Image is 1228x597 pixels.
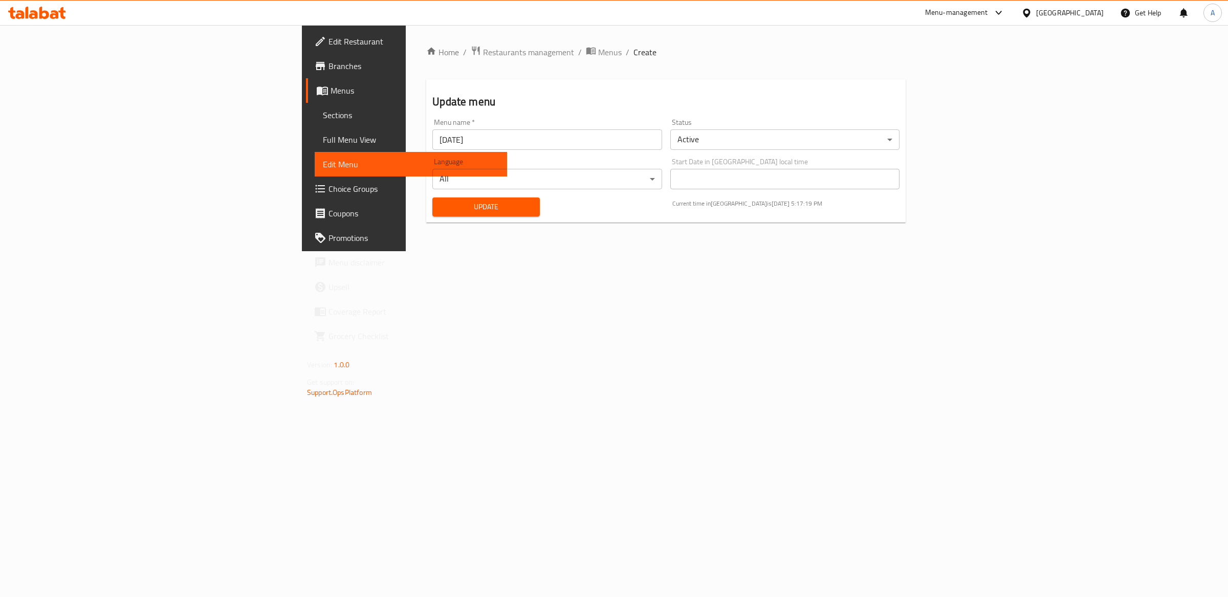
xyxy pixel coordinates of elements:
[925,7,988,19] div: Menu-management
[586,46,622,59] a: Menus
[334,358,349,371] span: 1.0.0
[432,129,662,150] input: Please enter Menu name
[323,134,499,146] span: Full Menu View
[306,54,507,78] a: Branches
[578,46,582,58] li: /
[1211,7,1215,18] span: A
[306,226,507,250] a: Promotions
[328,256,499,269] span: Menu disclaimer
[306,29,507,54] a: Edit Restaurant
[331,84,499,97] span: Menus
[432,169,662,189] div: All
[306,78,507,103] a: Menus
[328,183,499,195] span: Choice Groups
[441,201,532,213] span: Update
[670,129,900,150] div: Active
[315,127,507,152] a: Full Menu View
[1036,7,1104,18] div: [GEOGRAPHIC_DATA]
[328,305,499,318] span: Coverage Report
[306,176,507,201] a: Choice Groups
[323,158,499,170] span: Edit Menu
[306,275,507,299] a: Upsell
[432,94,900,109] h2: Update menu
[307,358,332,371] span: Version:
[633,46,656,58] span: Create
[307,375,354,389] span: Get support on:
[328,60,499,72] span: Branches
[328,330,499,342] span: Grocery Checklist
[315,103,507,127] a: Sections
[328,35,499,48] span: Edit Restaurant
[328,207,499,219] span: Coupons
[328,281,499,293] span: Upsell
[306,201,507,226] a: Coupons
[306,250,507,275] a: Menu disclaimer
[306,324,507,348] a: Grocery Checklist
[307,386,372,399] a: Support.OpsPlatform
[672,199,900,208] p: Current time in [GEOGRAPHIC_DATA] is [DATE] 5:17:19 PM
[471,46,574,59] a: Restaurants management
[323,109,499,121] span: Sections
[306,299,507,324] a: Coverage Report
[432,197,540,216] button: Update
[483,46,574,58] span: Restaurants management
[598,46,622,58] span: Menus
[626,46,629,58] li: /
[328,232,499,244] span: Promotions
[315,152,507,176] a: Edit Menu
[426,46,906,59] nav: breadcrumb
